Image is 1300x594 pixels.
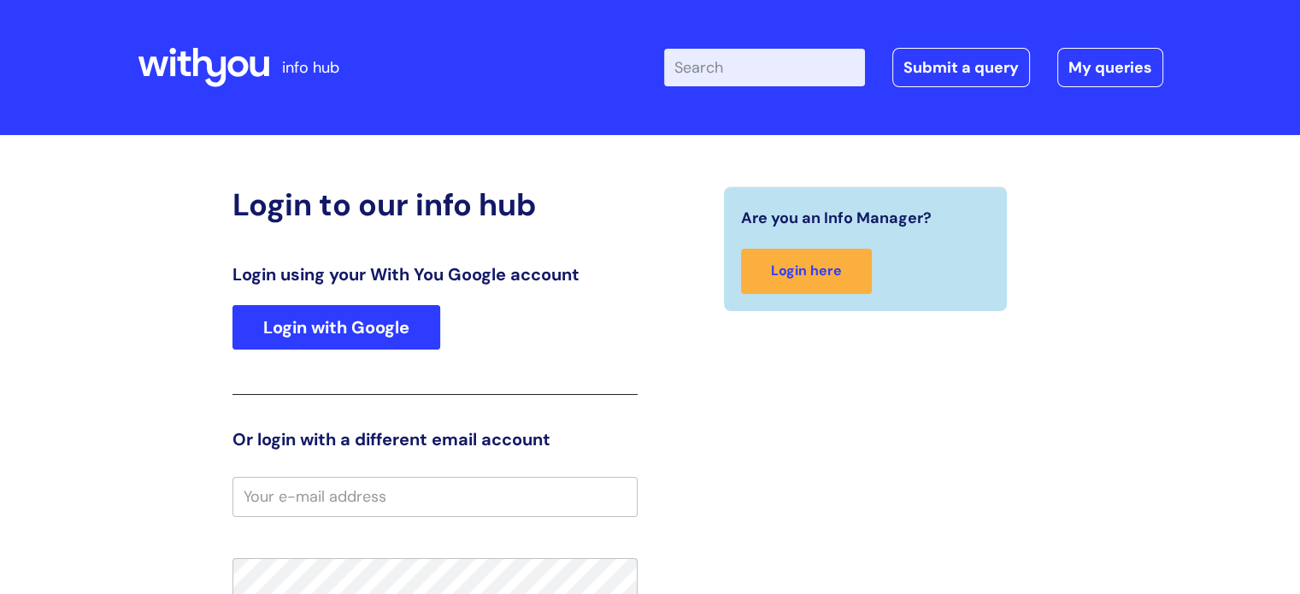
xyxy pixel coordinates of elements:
[232,429,638,450] h3: Or login with a different email account
[232,186,638,223] h2: Login to our info hub
[741,204,932,232] span: Are you an Info Manager?
[232,264,638,285] h3: Login using your With You Google account
[1057,48,1163,87] a: My queries
[282,54,339,81] p: info hub
[232,477,638,516] input: Your e-mail address
[232,305,440,350] a: Login with Google
[741,249,872,294] a: Login here
[892,48,1030,87] a: Submit a query
[664,49,865,86] input: Search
